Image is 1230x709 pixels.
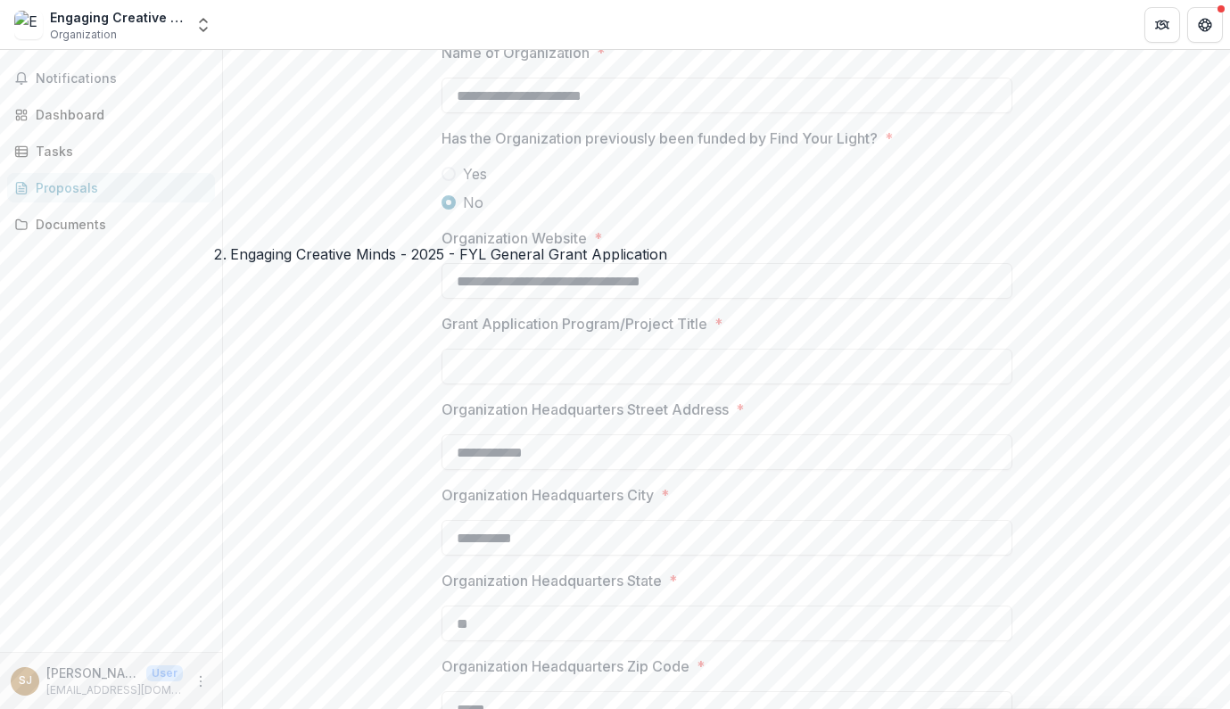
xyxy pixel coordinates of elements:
span: Organization [50,27,117,43]
p: Organization Headquarters Zip Code [442,655,689,677]
button: More [190,671,211,692]
button: Get Help [1187,7,1223,43]
div: Tasks [36,142,201,161]
a: Proposals [7,173,215,202]
div: Engaging Creative Minds - 2025 - FYL General Grant Application [230,243,667,265]
span: Notifications [36,71,208,87]
a: Documents [7,210,215,239]
p: Organization Headquarters City [442,484,654,506]
p: Grant Application Program/Project Title [442,313,707,334]
div: Starr Jordan [19,675,32,687]
div: Engaging Creative Minds [50,8,184,27]
div: Dashboard [36,105,201,124]
button: Notifications [7,64,215,93]
img: Engaging Creative Minds [14,11,43,39]
p: Organization Headquarters State [442,570,662,591]
p: User [146,665,183,681]
a: Tasks [7,136,215,166]
button: Open entity switcher [191,7,216,43]
button: Partners [1144,7,1180,43]
p: [PERSON_NAME] [46,664,139,682]
p: [EMAIL_ADDRESS][DOMAIN_NAME] [46,682,183,698]
div: Documents [36,215,201,234]
p: Organization Headquarters Street Address [442,399,729,420]
div: Proposals [36,178,201,197]
a: Dashboard [7,100,215,129]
